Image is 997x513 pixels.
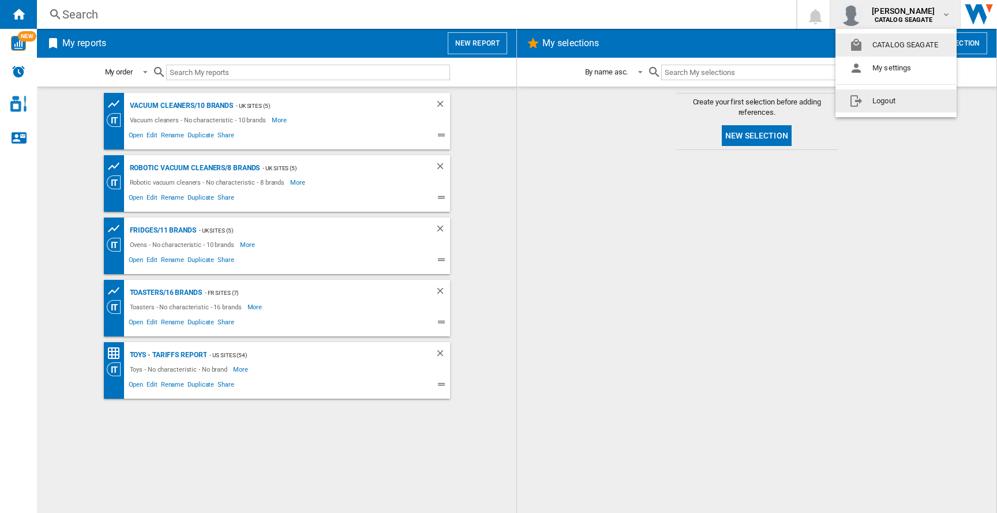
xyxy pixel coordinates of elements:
[835,57,957,80] button: My settings
[835,33,957,57] button: CATALOG SEAGATE
[835,89,957,113] button: Logout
